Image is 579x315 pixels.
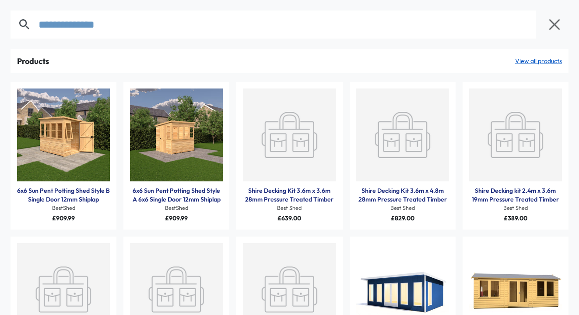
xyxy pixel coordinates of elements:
[243,187,336,204] a: Shire Decking Kit 3.6m x 3.6m 28mm Pressure Treated Timber
[391,214,414,222] span: £829.00
[469,88,562,181] img: product-1_200x.png
[469,187,562,204] a: Shire Decking kit 2.4m x 3.6m 19mm Pressure Treated Timber
[243,88,336,181] a: Products: Shire Decking Kit 3.6m x 3.6m 28mm Pressure Treated Timber
[356,88,449,181] img: product-1_200x.png
[243,88,336,181] img: product-1_200x.png
[130,187,223,204] a: 6x6 Sun Pent Potting Shed Style A 6x6 Single Door 12mm Shiplap
[17,88,110,181] a: Products: 6x6 Sun Pent Potting Shed Style B Single Door 12mm Shiplap
[356,187,449,204] a: Shire Decking Kit 3.6m x 4.8m 28mm Pressure Treated Timber
[165,214,188,222] span: £909.99
[130,204,223,212] div: BestShed
[515,57,562,66] a: View all products
[130,88,223,181] a: Products: 6x6 Sun Pent Potting Shed Style A 6x6 Single Door 12mm Shiplap
[17,187,110,204] a: 6x6 Sun Pent Potting Shed Style B Single Door 12mm Shiplap
[17,56,49,67] div: Products
[356,204,449,212] div: Best Shed
[356,88,449,181] a: Products: Shire Decking Kit 3.6m x 4.8m 28mm Pressure Treated Timber
[504,214,527,222] span: £389.00
[17,204,110,212] div: BestShed
[52,214,75,222] span: £909.99
[243,204,336,212] div: Best Shed
[469,88,562,181] a: Products: Shire Decking kit 2.4m x 3.6m 19mm Pressure Treated Timber
[277,214,301,222] span: £639.00
[469,204,562,212] div: Best Shed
